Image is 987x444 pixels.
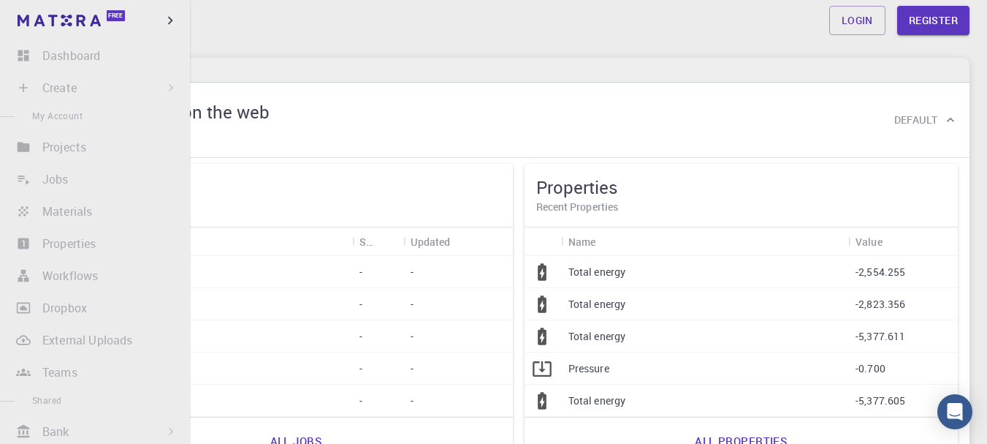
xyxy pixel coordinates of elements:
p: Total energy [568,265,626,279]
h5: Anyone on the web [117,100,270,124]
h6: Recent Jobs [91,199,501,215]
p: - [359,265,362,279]
div: Updated [411,227,451,256]
h5: Properties [536,176,947,199]
p: -0.700 [855,361,885,376]
a: Login [829,6,885,35]
div: Icon [525,227,561,256]
p: -5,377.605 [855,394,906,408]
span: Shared [32,394,61,406]
a: Register [897,6,969,35]
p: - [359,394,362,408]
div: Status [352,227,403,256]
p: -2,823.356 [855,297,906,312]
button: Sort [595,230,619,253]
div: Name [561,227,849,256]
p: - [411,394,414,408]
p: - [411,297,414,312]
h6: Recent Properties [536,199,947,215]
img: logo [18,15,101,26]
div: Open Intercom Messenger [937,394,972,429]
p: - [359,361,362,376]
p: - [411,329,414,344]
p: -2,554.255 [855,265,906,279]
p: Total energy [568,329,626,344]
p: Pressure [568,361,609,376]
p: - [359,297,362,312]
div: Anyone on the webAnyone on the webOrganisationDefault [67,83,969,158]
button: Sort [451,230,474,253]
div: Status [359,227,373,256]
span: My Account [32,110,83,121]
div: Updated [403,227,513,256]
p: - [411,265,414,279]
div: Name [568,227,596,256]
div: Name [115,227,352,256]
p: - [359,329,362,344]
h5: Jobs [91,176,501,199]
div: Value [855,227,883,256]
p: Total energy [568,297,626,312]
p: - [411,361,414,376]
h6: Default [894,112,937,128]
div: Value [848,227,958,256]
p: Total energy [568,394,626,408]
button: Sort [373,230,396,253]
p: -5,377.611 [855,329,906,344]
button: Sort [883,230,906,253]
